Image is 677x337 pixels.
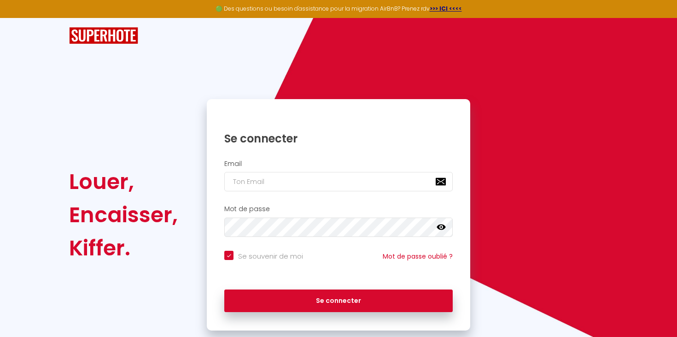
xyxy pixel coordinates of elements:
[224,172,453,191] input: Ton Email
[224,205,453,213] h2: Mot de passe
[69,27,138,44] img: SuperHote logo
[224,131,453,146] h1: Se connecter
[224,160,453,168] h2: Email
[430,5,462,12] a: >>> ICI <<<<
[383,252,453,261] a: Mot de passe oublié ?
[69,198,178,231] div: Encaisser,
[69,165,178,198] div: Louer,
[224,290,453,313] button: Se connecter
[69,231,178,265] div: Kiffer.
